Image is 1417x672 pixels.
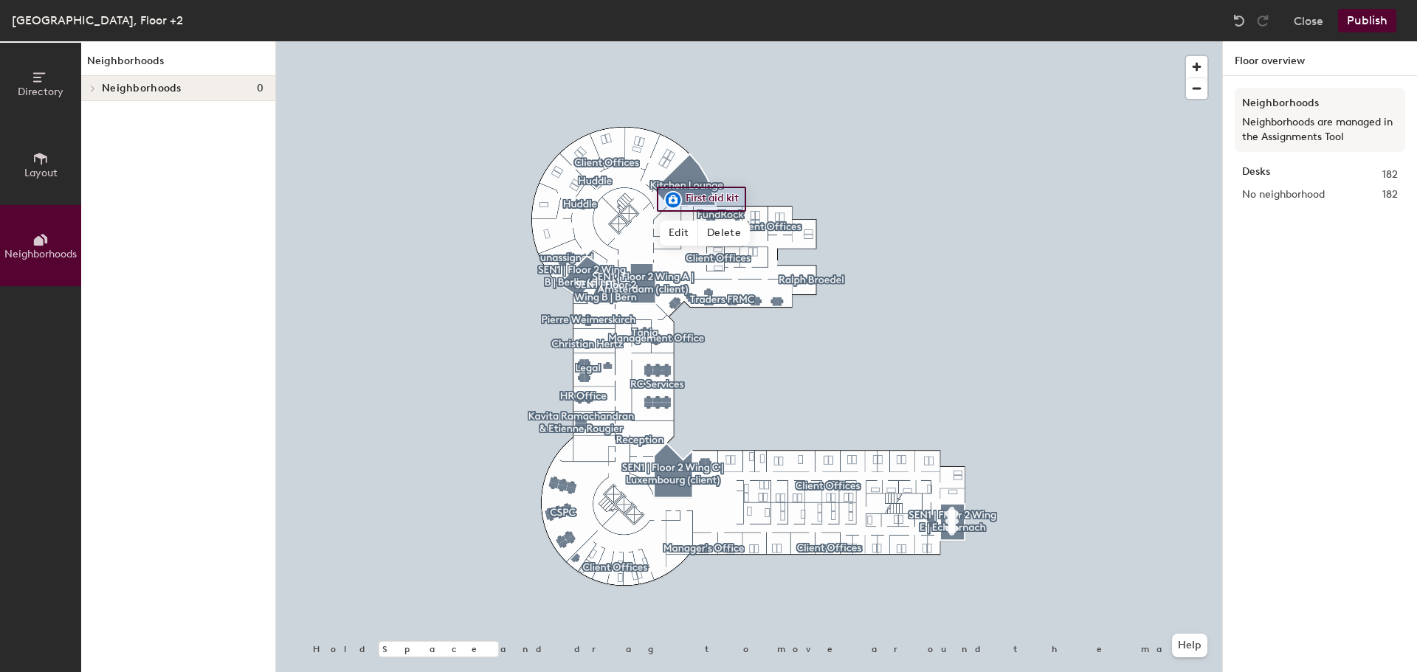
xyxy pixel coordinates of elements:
span: 0 [257,83,263,94]
button: Publish [1338,9,1396,32]
div: [GEOGRAPHIC_DATA], Floor +2 [12,11,183,30]
h3: Neighborhoods [1242,95,1398,111]
span: Neighborhoods [102,83,182,94]
button: Close [1294,9,1323,32]
h1: Floor overview [1223,41,1417,76]
span: Directory [18,86,63,98]
span: 182 [1382,167,1398,183]
span: Layout [24,167,58,179]
h1: Neighborhoods [81,53,275,76]
span: Edit [660,221,698,246]
button: Help [1172,634,1207,657]
strong: Desks [1242,167,1270,183]
img: Undo [1232,13,1247,28]
span: 182 [1382,187,1398,203]
span: No neighborhood [1242,187,1325,203]
span: Neighborhoods [4,248,77,260]
img: Redo [1255,13,1270,28]
span: Delete [698,221,750,246]
p: Neighborhoods are managed in the Assignments Tool [1242,115,1398,145]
